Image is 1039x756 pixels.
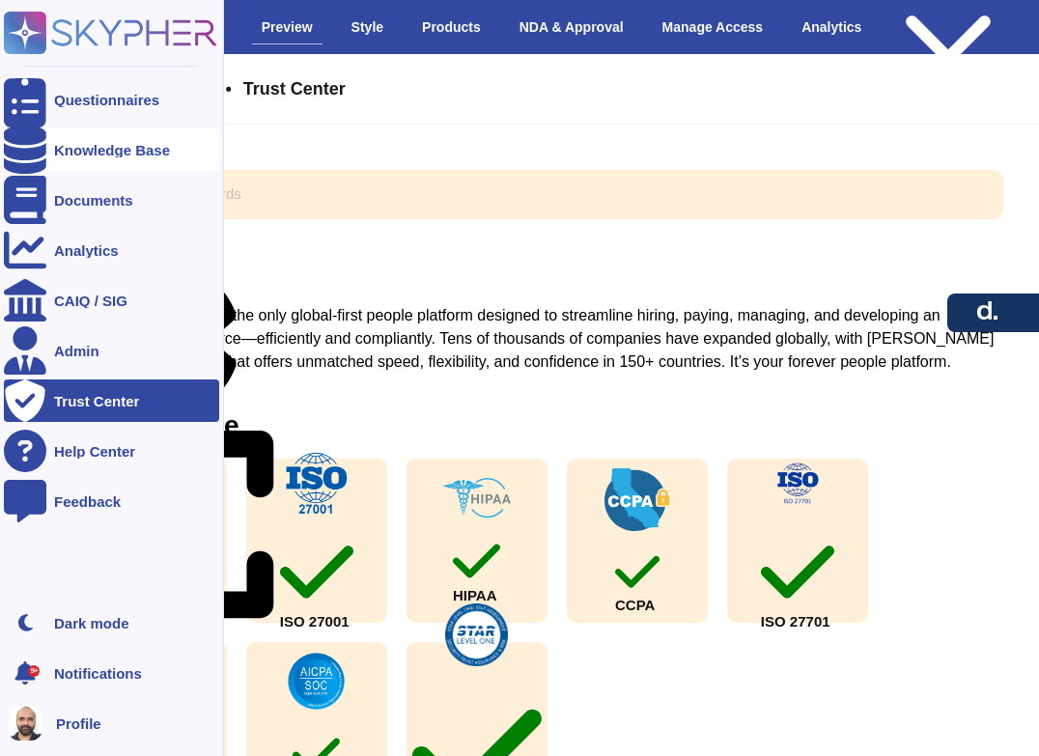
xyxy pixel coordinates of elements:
[604,468,669,531] img: check
[54,616,129,630] div: Dark mode
[54,294,127,308] div: CAIQ / SIG
[54,143,170,157] div: Knowledge Base
[4,430,219,472] a: Help Center
[615,546,660,611] div: CCPA
[443,478,511,518] img: check
[4,279,219,322] a: CAIQ / SIG
[510,11,633,43] div: NDA & Approval
[54,344,99,358] div: Admin
[252,11,323,44] div: Preview
[283,452,350,515] img: check
[54,93,159,107] div: Questionnaires
[653,11,773,43] div: Manage Access
[342,11,393,43] div: Style
[54,444,135,459] div: Help Center
[99,178,990,211] input: Search by keywords
[4,329,219,372] a: Admin
[54,394,139,408] div: Trust Center
[761,530,834,629] div: ISO 27701
[766,452,828,515] img: check
[4,229,219,271] a: Analytics
[280,530,353,629] div: ISO 27001
[285,650,348,713] img: check
[4,128,219,171] a: Knowledge Base
[54,666,142,681] span: Notifications
[56,716,101,731] span: Profile
[8,706,42,741] img: user
[226,80,232,98] span: •
[86,412,239,439] div: Compliance
[4,179,219,221] a: Documents
[4,78,219,121] a: Questionnaires
[54,243,119,258] div: Analytics
[4,379,219,422] a: Trust Center
[54,494,121,509] div: Feedback
[28,665,40,677] div: 9+
[86,304,1003,374] div: [PERSON_NAME] is the only global-first people platform designed to streamline hiring, paying, man...
[453,534,501,603] div: HIPAA
[445,603,508,666] img: check
[243,80,346,98] span: Trust Center
[4,480,219,522] a: Feedback
[4,702,56,744] button: user
[412,11,491,43] div: Products
[792,11,871,43] div: Analytics
[54,193,133,208] div: Documents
